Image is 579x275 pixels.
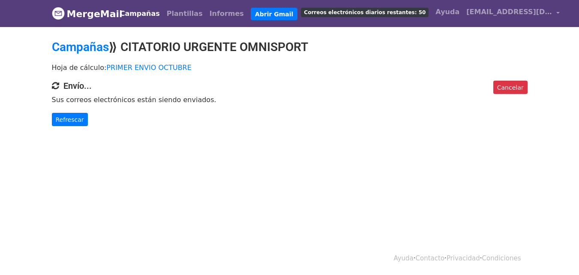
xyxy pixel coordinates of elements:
[120,9,160,18] font: Campañas
[416,254,445,262] a: Contacto
[67,9,123,19] font: MergeMail
[63,81,92,91] font: Envío...
[482,254,521,262] a: Condiciones
[251,8,297,21] a: Abrir Gmail
[255,10,293,17] font: Abrir Gmail
[414,254,416,262] font: ·
[52,5,110,23] a: MergeMail
[304,9,426,15] font: Correos electrónicos diarios restantes: 50
[117,5,163,22] a: Campañas
[393,254,413,262] a: Ayuda
[447,254,480,262] a: Privacidad
[109,40,308,54] font: ⟫ CITATORIO URGENTE OMNISPORT
[444,254,447,262] font: ·
[210,9,244,18] font: Informes
[167,9,203,18] font: Plantillas
[163,5,206,22] a: Plantillas
[480,254,482,262] font: ·
[432,3,463,21] a: Ayuda
[52,96,216,104] font: Sus correos electrónicos están siendo enviados.
[206,5,247,22] a: Informes
[52,7,65,20] img: Logotipo de MergeMail
[493,81,528,94] a: Cancelar
[106,63,191,72] a: PRIMER ENVIO OCTUBRE
[56,116,84,123] font: Refrescar
[497,84,524,91] font: Cancelar
[297,3,432,21] a: Correos electrónicos diarios restantes: 50
[463,3,563,24] a: [EMAIL_ADDRESS][DOMAIN_NAME]
[52,113,88,127] a: Refrescar
[435,8,459,16] font: Ayuda
[52,63,107,72] font: Hoja de cálculo:
[52,40,109,54] a: Campañas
